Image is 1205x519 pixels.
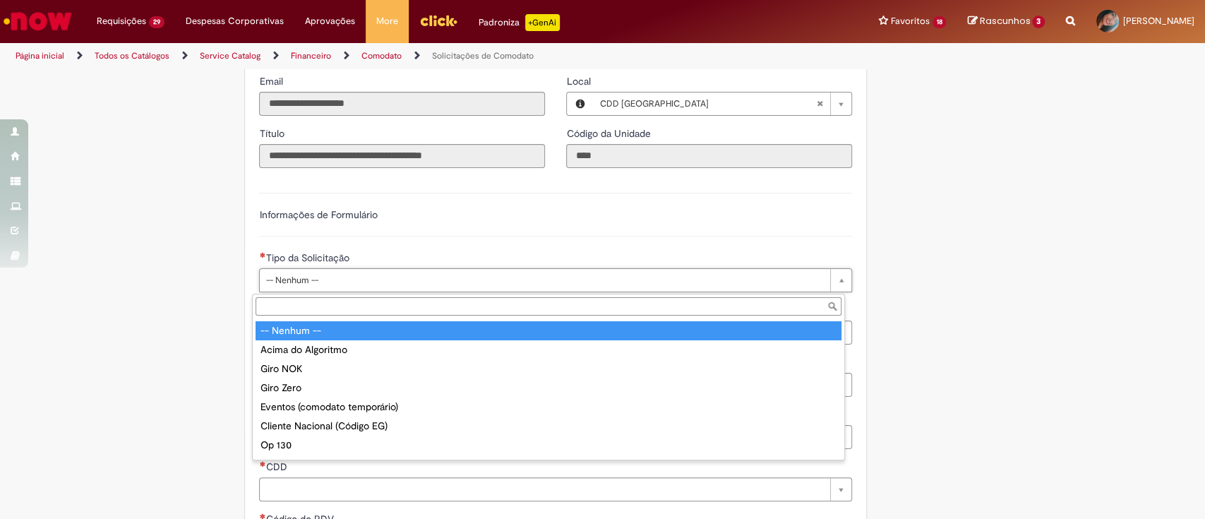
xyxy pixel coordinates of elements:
ul: Tipo da Solicitação [253,318,844,460]
div: Giro NOK [256,359,841,378]
div: Giro Zero [256,378,841,398]
div: Lista de Restrição [256,455,841,474]
div: Cliente Nacional (Código EG) [256,417,841,436]
div: Eventos (comodato temporário) [256,398,841,417]
div: Op 130 [256,436,841,455]
div: -- Nenhum -- [256,321,841,340]
div: Acima do Algoritmo [256,340,841,359]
